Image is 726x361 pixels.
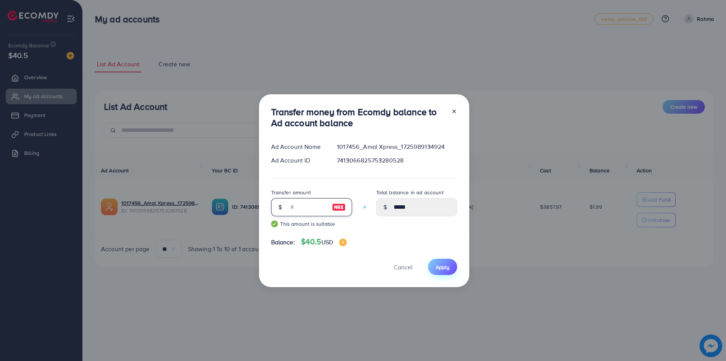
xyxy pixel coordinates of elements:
img: image [339,239,347,246]
h3: Transfer money from Ecomdy balance to Ad account balance [271,106,445,128]
img: guide [271,220,278,227]
span: Balance: [271,238,295,247]
div: Ad Account ID [265,156,331,165]
span: Apply [436,263,450,271]
h4: $40.5 [301,237,347,247]
button: Cancel [384,259,422,275]
div: 1017456_Amal Xpress_1725989134924 [331,142,463,151]
div: 7413066825753280528 [331,156,463,165]
img: image [332,203,346,212]
span: USD [321,238,333,246]
label: Transfer amount [271,189,311,196]
div: Ad Account Name [265,142,331,151]
label: Total balance in ad account [376,189,444,196]
span: Cancel [394,263,413,271]
button: Apply [428,259,457,275]
small: This amount is suitable [271,220,352,228]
